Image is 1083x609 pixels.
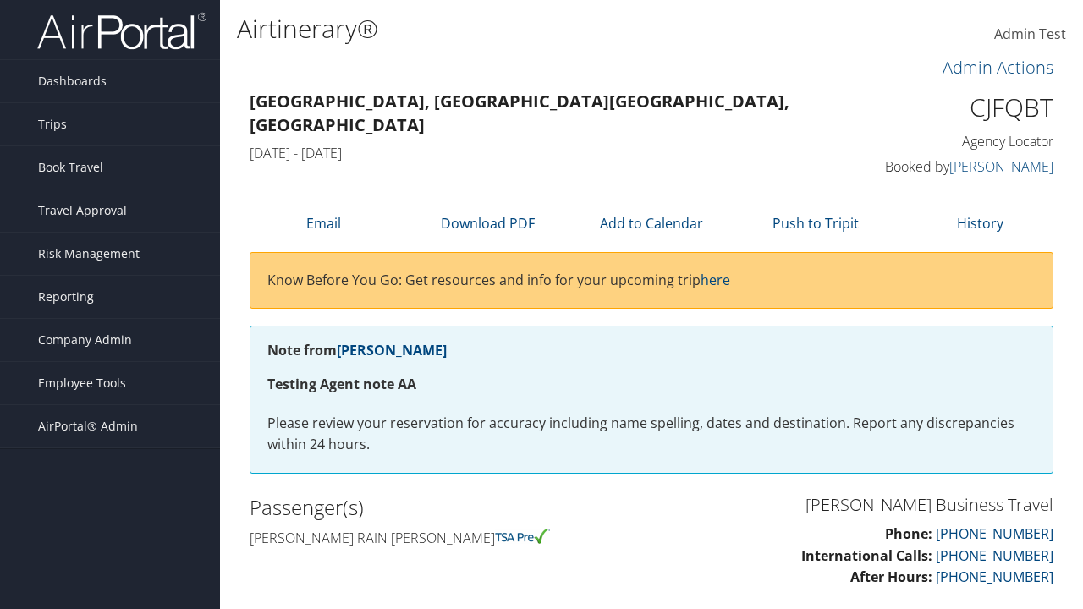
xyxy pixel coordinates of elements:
[37,11,206,51] img: airportal-logo.png
[337,341,447,359] a: [PERSON_NAME]
[949,157,1053,176] a: [PERSON_NAME]
[664,493,1053,517] h3: [PERSON_NAME] Business Travel
[38,60,107,102] span: Dashboards
[600,214,703,233] a: Add to Calendar
[871,132,1053,151] h4: Agency Locator
[306,214,341,233] a: Email
[38,146,103,189] span: Book Travel
[936,568,1053,586] a: [PHONE_NUMBER]
[994,25,1066,43] span: Admin Test
[772,214,859,233] a: Push to Tripit
[871,90,1053,125] h1: CJFQBT
[267,341,447,359] strong: Note from
[38,362,126,404] span: Employee Tools
[38,233,140,275] span: Risk Management
[250,90,789,136] strong: [GEOGRAPHIC_DATA], [GEOGRAPHIC_DATA] [GEOGRAPHIC_DATA], [GEOGRAPHIC_DATA]
[267,270,1036,292] p: Know Before You Go: Get resources and info for your upcoming trip
[936,524,1053,543] a: [PHONE_NUMBER]
[267,413,1036,456] p: Please review your reservation for accuracy including name spelling, dates and destination. Repor...
[885,524,932,543] strong: Phone:
[801,546,932,565] strong: International Calls:
[850,568,932,586] strong: After Hours:
[38,103,67,145] span: Trips
[495,529,550,544] img: tsa-precheck.png
[701,271,730,289] a: here
[994,8,1066,61] a: Admin Test
[237,11,789,47] h1: Airtinerary®
[267,375,416,393] strong: Testing Agent note AA
[250,493,639,522] h2: Passenger(s)
[250,529,639,547] h4: [PERSON_NAME] rain [PERSON_NAME]
[250,144,846,162] h4: [DATE] - [DATE]
[441,214,535,233] a: Download PDF
[38,189,127,232] span: Travel Approval
[38,276,94,318] span: Reporting
[957,214,1003,233] a: History
[38,405,138,447] span: AirPortal® Admin
[38,319,132,361] span: Company Admin
[936,546,1053,565] a: [PHONE_NUMBER]
[943,56,1053,79] a: Admin Actions
[871,157,1053,176] h4: Booked by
